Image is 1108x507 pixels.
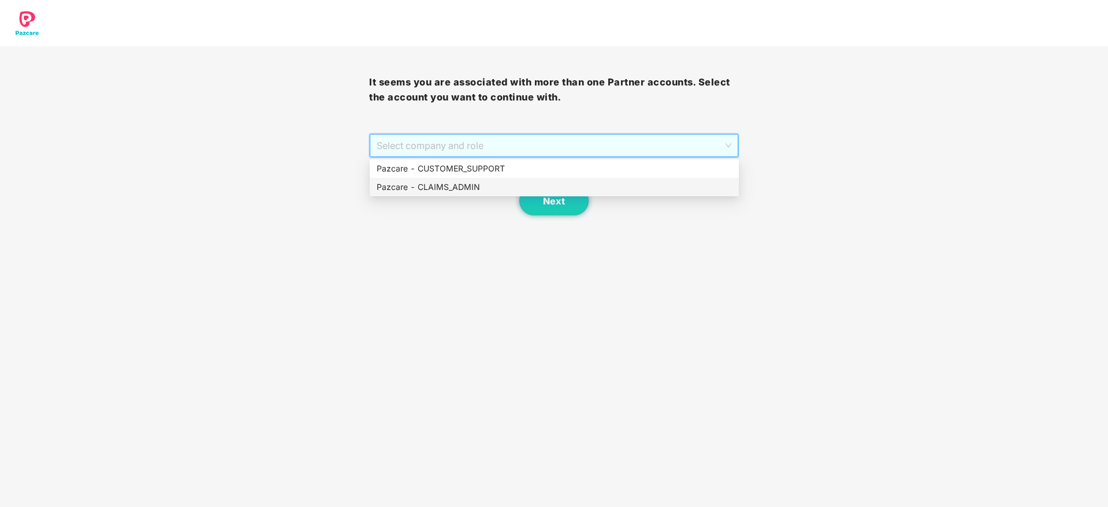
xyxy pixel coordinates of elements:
span: Select company and role [377,135,731,156]
div: Pazcare - CUSTOMER_SUPPORT [370,159,739,178]
div: Pazcare - CLAIMS_ADMIN [370,178,739,196]
button: Next [519,187,589,215]
h3: It seems you are associated with more than one Partner accounts. Select the account you want to c... [369,75,738,105]
div: Pazcare - CLAIMS_ADMIN [377,181,732,193]
div: Pazcare - CUSTOMER_SUPPORT [377,162,732,175]
span: Next [543,196,565,207]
